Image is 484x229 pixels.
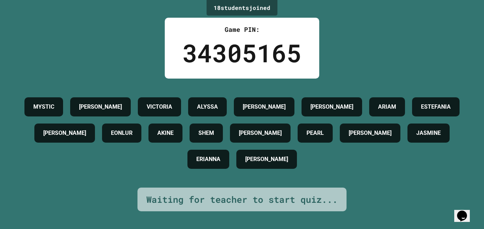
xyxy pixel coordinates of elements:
h4: [PERSON_NAME] [245,155,288,164]
div: Game PIN: [182,25,302,34]
h4: [PERSON_NAME] [349,129,392,137]
h4: SHEM [198,129,214,137]
h4: [PERSON_NAME] [239,129,282,137]
h4: MYSTIC [33,103,54,111]
h4: PEARL [306,129,324,137]
h4: VICTORIA [147,103,172,111]
iframe: chat widget [454,201,477,222]
h4: [PERSON_NAME] [310,103,353,111]
h4: AKINE [157,129,174,137]
div: 34305165 [182,34,302,71]
h4: ESTEFANIA [421,103,451,111]
h4: ERIANNA [196,155,220,164]
h4: [PERSON_NAME] [243,103,286,111]
h4: [PERSON_NAME] [43,129,86,137]
h4: EONLUR [111,129,133,137]
div: Waiting for teacher to start quiz... [146,193,338,206]
h4: [PERSON_NAME] [79,103,122,111]
h4: ALYSSA [197,103,218,111]
h4: ARIAM [378,103,396,111]
h4: JASMINE [416,129,441,137]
